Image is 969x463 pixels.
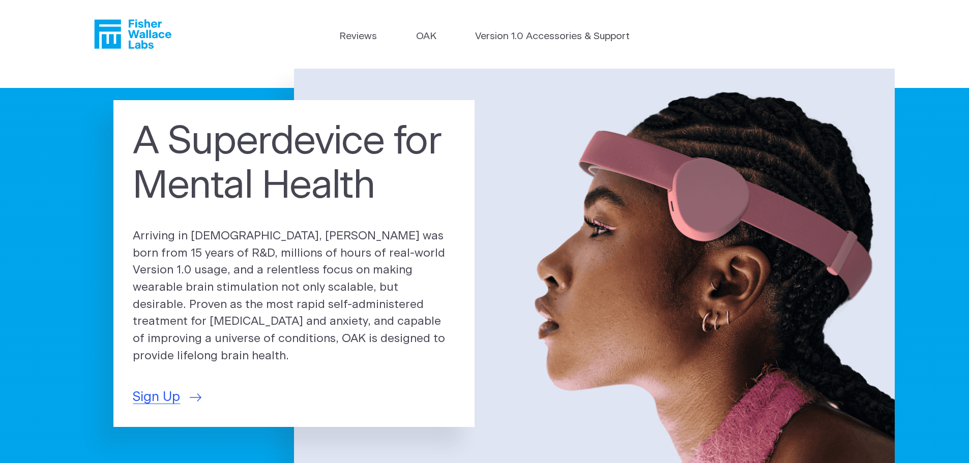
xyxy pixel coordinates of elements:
a: Fisher Wallace [94,19,171,49]
h1: A Superdevice for Mental Health [133,120,455,209]
p: Arriving in [DEMOGRAPHIC_DATA], [PERSON_NAME] was born from 15 years of R&D, millions of hours of... [133,228,455,365]
a: Sign Up [133,387,201,407]
a: Version 1.0 Accessories & Support [475,29,630,44]
a: OAK [416,29,436,44]
a: Reviews [339,29,377,44]
span: Sign Up [133,387,180,407]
